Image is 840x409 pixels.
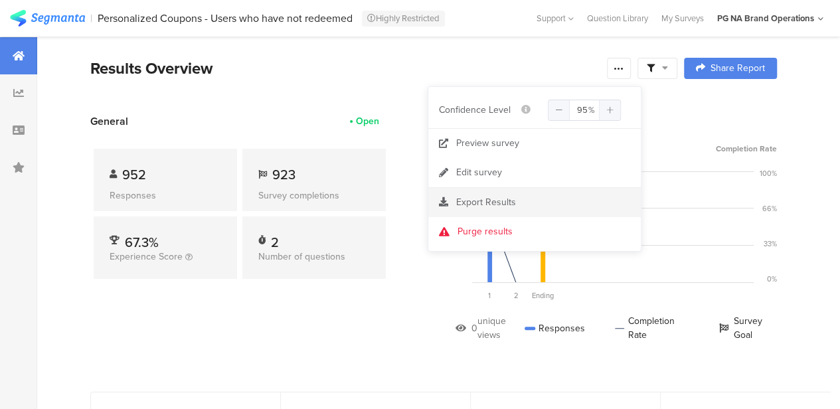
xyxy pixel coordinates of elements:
[760,168,777,179] div: 100%
[588,104,595,116] span: %
[537,8,574,29] div: Support
[356,114,379,128] div: Open
[529,290,556,301] div: Ending
[258,250,345,264] span: Number of questions
[362,11,445,27] div: Highly Restricted
[477,314,525,342] div: unique views
[271,232,279,246] div: 2
[90,11,92,26] div: |
[428,129,641,158] a: Preview survey
[458,225,513,238] div: Purge results
[717,12,814,25] div: PG NA Brand Operations
[456,137,519,150] div: Preview survey
[471,321,477,335] div: 0
[525,314,585,342] div: Responses
[764,238,777,249] div: 33%
[10,10,85,27] img: segmanta logo
[580,12,655,25] a: Question Library
[456,166,502,179] div: Edit survey
[762,203,777,214] div: 66%
[439,103,511,117] span: Confidence Level
[716,143,777,155] span: Completion Rate
[548,100,621,121] input: Confidence Level
[767,274,777,284] div: 0%
[122,165,146,185] span: 952
[125,232,159,252] span: 67.3%
[615,314,689,342] div: Completion Rate
[718,314,777,342] div: Survey Goal
[655,12,711,25] a: My Surveys
[488,290,491,301] span: 1
[428,158,641,187] a: Edit survey
[110,250,183,264] span: Experience Score
[98,12,353,25] div: Personalized Coupons - Users who have not redeemed
[110,189,221,203] div: Responses
[272,165,295,185] span: 923
[90,56,600,80] div: Results Overview
[711,64,765,73] span: Share Report
[258,189,370,203] div: Survey completions
[456,195,516,209] span: Export Results
[90,114,128,129] span: General
[514,290,519,301] span: 2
